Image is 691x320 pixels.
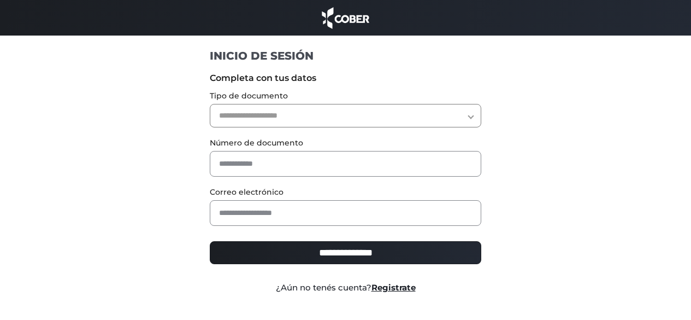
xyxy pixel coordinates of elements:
[210,72,481,85] label: Completa con tus datos
[210,49,481,63] h1: INICIO DE SESIÓN
[210,137,481,149] label: Número de documento
[202,282,489,294] div: ¿Aún no tenés cuenta?
[319,5,373,30] img: cober_marca.png
[210,90,481,102] label: Tipo de documento
[210,187,481,198] label: Correo electrónico
[371,282,416,293] a: Registrate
